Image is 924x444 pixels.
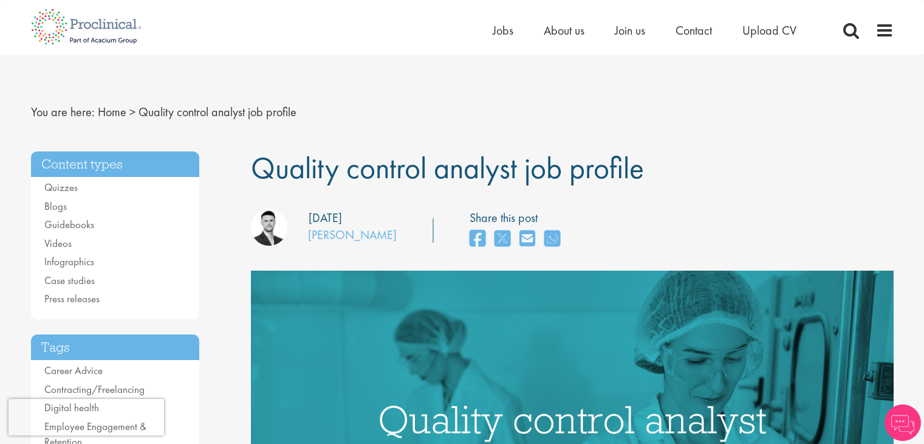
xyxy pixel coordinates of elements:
[31,151,200,178] h3: Content types
[31,335,200,361] h3: Tags
[470,209,566,227] label: Share this post
[98,104,126,120] a: breadcrumb link
[544,23,584,38] a: About us
[615,23,645,38] a: Join us
[519,226,535,252] a: share on email
[676,23,712,38] a: Contact
[309,209,342,227] div: [DATE]
[139,104,296,120] span: Quality control analyst job profile
[251,148,644,187] span: Quality control analyst job profile
[44,255,94,268] a: Infographics
[544,226,560,252] a: share on whats app
[742,23,796,38] a: Upload CV
[308,227,397,243] a: [PERSON_NAME]
[44,274,95,287] a: Case studies
[885,404,921,441] img: Chatbot
[493,23,513,38] a: Jobs
[44,237,72,250] a: Videos
[44,364,103,377] a: Career Advice
[44,218,94,231] a: Guidebooks
[44,181,78,194] a: Quizzes
[44,292,100,305] a: Press releases
[31,104,95,120] span: You are here:
[44,383,145,396] a: Contracting/Freelancing
[129,104,135,120] span: >
[44,199,67,213] a: Blogs
[470,226,485,252] a: share on facebook
[495,226,510,252] a: share on twitter
[251,209,287,246] img: Joshua Godden
[9,399,164,435] iframe: reCAPTCHA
